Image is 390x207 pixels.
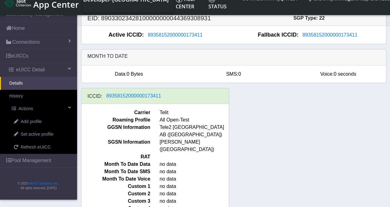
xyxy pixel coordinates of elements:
[155,109,233,116] span: Telit
[88,53,380,59] h6: Month to date
[77,161,155,168] span: Month To Date Data
[144,31,207,39] button: 89358152000000173411
[77,138,155,153] span: SGSN Information
[155,124,233,138] span: Tele2 [GEOGRAPHIC_DATA] AB ([GEOGRAPHIC_DATA])
[115,71,126,77] span: Data:
[88,93,102,99] h6: ICCID:
[77,197,155,205] span: Custom 3
[77,153,155,161] span: RAT
[2,63,77,77] a: eUICC Detail
[258,31,298,39] span: Fallback ICCID:
[155,161,233,168] span: no data
[5,128,77,141] a: Set active profile
[2,102,77,115] a: Actions
[155,138,233,153] span: [PERSON_NAME] ([GEOGRAPHIC_DATA])
[12,38,40,46] span: Connections
[109,31,144,39] span: Active ICCID:
[148,32,203,38] span: 89358152000000173411
[155,116,233,124] span: All Open-Test
[77,116,155,124] span: Roaming Profile
[18,105,33,112] span: Actions
[155,197,233,205] span: no data
[298,31,361,39] button: 89358152000000173411
[155,183,233,190] span: no data
[16,66,45,74] span: eUICC Detail
[28,182,59,185] a: Telit IoT Solutions, Inc.
[102,92,165,100] button: 89358152000000173411
[77,124,155,138] span: GGSN Information
[226,71,238,77] span: SMS:
[21,131,53,138] span: Set active profile
[21,144,51,151] span: Refresh eUICC
[77,190,155,197] span: Custom 2
[77,168,155,175] span: Month To Date SMS
[5,141,77,154] a: Refresh eUICC
[334,71,356,77] span: 0 seconds
[320,71,334,77] span: Voice:
[302,32,357,38] span: 89358152000000173411
[5,115,77,128] a: Add profile
[106,93,161,98] span: 89358152000000173411
[83,14,234,22] h5: EID: 89033023428100000000044369308931
[21,118,42,125] span: Add profile
[77,183,155,190] span: Custom 1
[155,190,233,197] span: no data
[155,175,233,183] span: no data
[77,109,155,116] span: Carrier
[155,168,233,175] span: no data
[293,15,325,21] span: SGP Type: 22
[238,71,241,77] span: 0
[127,71,143,77] span: 0 Bytes
[77,175,155,183] span: Month To Date Voice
